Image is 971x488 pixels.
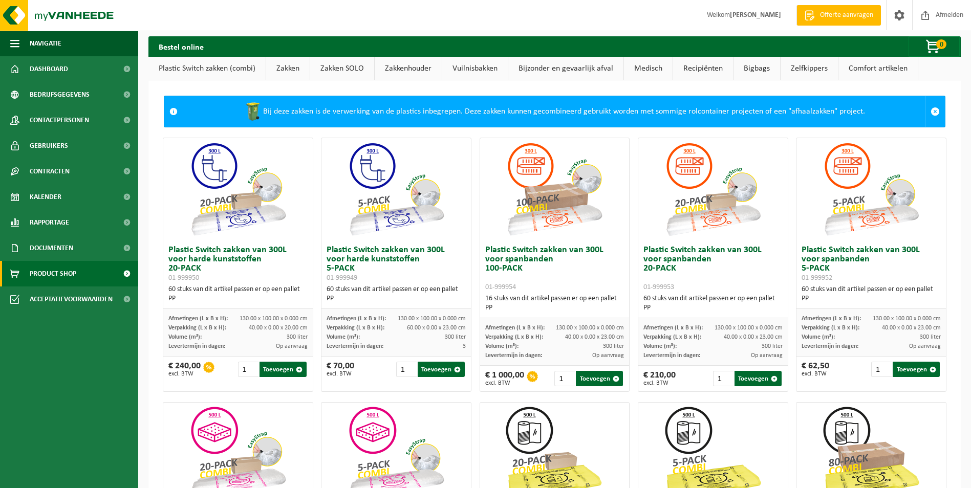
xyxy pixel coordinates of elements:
[485,334,543,340] span: Verpakking (L x B x H):
[249,325,308,331] span: 40.00 x 0.00 x 20.00 cm
[643,334,701,340] span: Verpakking (L x B x H):
[643,246,783,292] h3: Plastic Switch zakken van 300L voor spanbanden 20-PACK
[592,352,624,359] span: Op aanvraag
[327,246,466,282] h3: Plastic Switch zakken van 300L voor harde kunststoffen 5-PACK
[817,10,876,20] span: Offerte aanvragen
[485,380,524,386] span: excl. BTW
[762,343,783,349] span: 300 liter
[168,343,225,349] span: Levertermijn in dagen:
[554,371,575,386] input: 1
[802,246,941,282] h3: Plastic Switch zakken van 300L voor spanbanden 5-PACK
[802,274,832,282] span: 01-999952
[802,294,941,303] div: PP
[168,246,308,282] h3: Plastic Switch zakken van 300L voor harde kunststoffen 20-PACK
[30,133,68,159] span: Gebruikers
[925,96,945,127] a: Sluit melding
[485,283,516,291] span: 01-999954
[327,285,466,303] div: 60 stuks van dit artikel passen er op een pallet
[909,343,941,349] span: Op aanvraag
[30,107,89,133] span: Contactpersonen
[485,352,542,359] span: Levertermijn in dagen:
[781,57,838,80] a: Zelfkippers
[643,352,700,359] span: Levertermijn in dagen:
[445,334,466,340] span: 300 liter
[802,316,861,322] span: Afmetingen (L x B x H):
[148,36,214,56] h2: Bestel online
[730,11,781,19] strong: [PERSON_NAME]
[624,57,673,80] a: Medisch
[310,57,374,80] a: Zakken SOLO
[820,138,922,240] img: 01-999952
[238,362,258,377] input: 1
[398,316,466,322] span: 130.00 x 100.00 x 0.000 cm
[643,294,783,313] div: 60 stuks van dit artikel passen er op een pallet
[909,36,960,57] button: 0
[168,285,308,303] div: 60 stuks van dit artikel passen er op een pallet
[327,334,360,340] span: Volume (m³):
[30,82,90,107] span: Bedrijfsgegevens
[30,261,76,286] span: Product Shop
[485,294,624,313] div: 16 stuks van dit artikel passen er op een pallet
[30,286,113,312] span: Acceptatievoorwaarden
[375,57,442,80] a: Zakkenhouder
[327,325,384,331] span: Verpakking (L x B x H):
[485,303,624,313] div: PP
[882,325,941,331] span: 40.00 x 0.00 x 23.00 cm
[148,57,266,80] a: Plastic Switch zakken (combi)
[802,362,829,377] div: € 62,50
[327,343,383,349] span: Levertermijn in dagen:
[30,31,61,56] span: Navigatie
[418,362,465,377] button: Toevoegen
[724,334,783,340] span: 40.00 x 0.00 x 23.00 cm
[30,159,70,184] span: Contracten
[838,57,918,80] a: Comfort artikelen
[733,57,780,80] a: Bigbags
[603,343,624,349] span: 300 liter
[713,371,733,386] input: 1
[168,274,199,282] span: 01-999950
[936,39,946,49] span: 0
[243,101,263,122] img: WB-0240-HPE-GN-50.png
[30,184,61,210] span: Kalender
[30,235,73,261] span: Documenten
[796,5,881,26] a: Offerte aanvragen
[168,334,202,340] span: Volume (m³):
[508,57,623,80] a: Bijzonder en gevaarlijk afval
[168,294,308,303] div: PP
[565,334,624,340] span: 40.00 x 0.00 x 23.00 cm
[485,371,524,386] div: € 1 000,00
[396,362,417,377] input: 1
[327,274,357,282] span: 01-999949
[643,380,676,386] span: excl. BTW
[556,325,624,331] span: 130.00 x 100.00 x 0.000 cm
[30,210,69,235] span: Rapportage
[920,334,941,340] span: 300 liter
[240,316,308,322] span: 130.00 x 100.00 x 0.000 cm
[802,334,835,340] span: Volume (m³):
[802,325,859,331] span: Verpakking (L x B x H):
[802,371,829,377] span: excl. BTW
[463,343,466,349] span: 3
[662,138,764,240] img: 01-999953
[168,325,226,331] span: Verpakking (L x B x H):
[576,371,623,386] button: Toevoegen
[168,362,201,377] div: € 240,00
[802,343,858,349] span: Levertermijn in dagen:
[407,325,466,331] span: 60.00 x 0.00 x 23.00 cm
[673,57,733,80] a: Recipiënten
[503,138,606,240] img: 01-999954
[643,303,783,313] div: PP
[260,362,307,377] button: Toevoegen
[751,352,783,359] span: Op aanvraag
[715,325,783,331] span: 130.00 x 100.00 x 0.000 cm
[643,283,674,291] span: 01-999953
[871,362,892,377] input: 1
[168,316,228,322] span: Afmetingen (L x B x H):
[187,138,289,240] img: 01-999950
[485,343,519,349] span: Volume (m³):
[276,343,308,349] span: Op aanvraag
[643,325,703,331] span: Afmetingen (L x B x H):
[327,294,466,303] div: PP
[802,285,941,303] div: 60 stuks van dit artikel passen er op een pallet
[442,57,508,80] a: Vuilnisbakken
